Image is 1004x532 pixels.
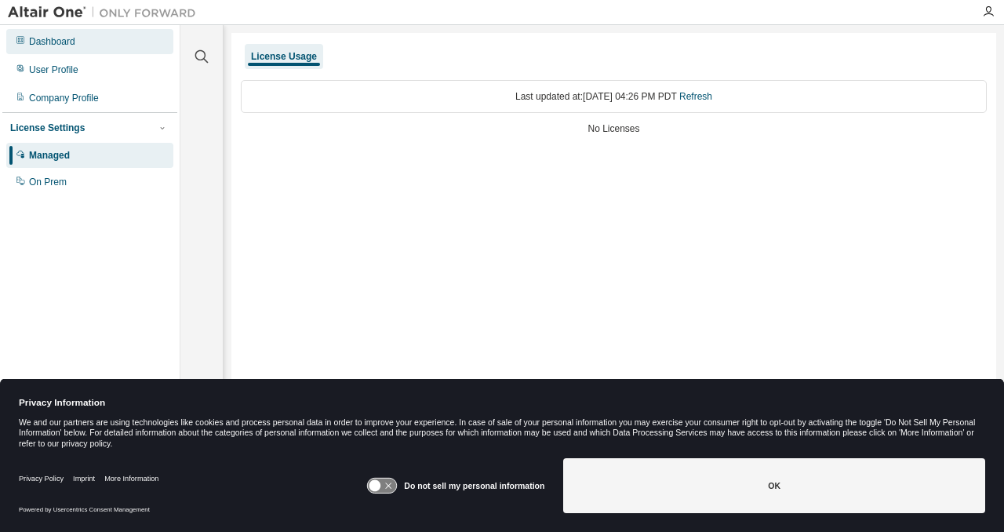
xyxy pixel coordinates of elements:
div: User Profile [29,64,78,76]
div: Last updated at: [DATE] 04:26 PM PDT [241,80,987,113]
div: On Prem [29,176,67,188]
div: License Usage [251,50,317,63]
div: No Licenses [241,122,987,135]
a: Refresh [679,91,712,102]
div: Managed [29,149,70,162]
div: License Settings [10,122,85,134]
div: Company Profile [29,92,99,104]
div: Dashboard [29,35,75,48]
img: Altair One [8,5,204,20]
